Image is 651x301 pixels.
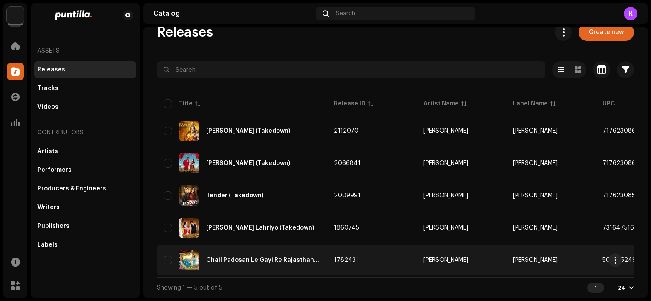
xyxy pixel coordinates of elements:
[423,193,499,199] span: Manisha Saini
[423,99,459,108] div: Artist Name
[336,10,355,17] span: Search
[618,284,625,291] div: 24
[34,180,136,197] re-m-nav-item: Producers & Engineers
[206,160,290,166] div: Kanjus Piya (Takedown)
[602,225,649,231] span: 7316475168866
[34,218,136,235] re-m-nav-item: Publishers
[513,225,558,231] span: Manisha Saini
[423,193,468,199] div: [PERSON_NAME]
[423,225,499,231] span: Manisha Saini
[179,99,193,108] div: Title
[157,24,213,41] span: Releases
[587,283,604,293] div: 1
[334,128,359,134] span: 2112070
[602,160,648,166] span: 717623086020
[179,121,199,141] img: da3f0efb-7092-47e6-ba1d-94d2c23e330c
[334,257,358,263] span: 1782431
[34,122,136,143] re-a-nav-header: Contributors
[34,61,136,78] re-m-nav-item: Releases
[423,128,499,134] span: Manisha Saini
[179,185,199,206] img: 770dec02-29e7-4066-b998-9cbea4e25a24
[334,193,360,199] span: 2009991
[602,128,647,134] span: 717623086693
[37,66,65,73] div: Releases
[423,160,499,166] span: Manisha Saini
[423,128,468,134] div: [PERSON_NAME]
[37,10,109,20] img: 2b818475-bbf4-4b98-bec1-5711c409c9dc
[513,193,558,199] span: Manisha Saini
[37,104,58,111] div: Videos
[34,143,136,160] re-m-nav-item: Artists
[34,80,136,97] re-m-nav-item: Tracks
[37,241,58,248] div: Labels
[579,24,634,41] button: Create new
[37,204,60,211] div: Writers
[37,85,58,92] div: Tracks
[513,128,558,134] span: Manisha Saini
[334,225,359,231] span: 1860745
[7,7,24,24] img: a6437e74-8c8e-4f74-a1ce-131745af0155
[513,99,548,108] div: Label Name
[37,185,106,192] div: Producers & Engineers
[334,160,360,166] span: 2066841
[37,223,69,230] div: Publishers
[206,193,263,199] div: Tender (Takedown)
[423,225,468,231] div: [PERSON_NAME]
[624,7,637,20] div: R
[513,257,558,263] span: Manisha Saini
[157,61,545,78] input: Search
[179,218,199,238] img: 777b6714-e90a-48e2-8d47-c500ab6b2fcd
[179,250,199,270] img: 2792641e-133f-45e5-b22b-76c920a61895
[423,257,468,263] div: [PERSON_NAME]
[179,153,199,173] img: da05dfa3-8e88-4484-9ef7-d504b40b5c16
[34,236,136,253] re-m-nav-item: Labels
[34,99,136,116] re-m-nav-item: Videos
[153,10,312,17] div: Catalog
[423,160,468,166] div: [PERSON_NAME]
[334,99,366,108] div: Release ID
[34,199,136,216] re-m-nav-item: Writers
[157,285,222,291] span: Showing 1 — 5 out of 5
[206,128,290,134] div: Ram Ji (Takedown)
[206,257,320,263] div: Chail Padosan Le Gayi Re Rajasthani Mashup
[37,167,72,173] div: Performers
[34,162,136,179] re-m-nav-item: Performers
[513,160,558,166] span: Manisha Saini
[423,257,499,263] span: Manisha Saini
[206,225,314,231] div: Piya Satrangi Lahriyo (Takedown)
[34,41,136,61] re-a-nav-header: Assets
[589,24,624,41] span: Create new
[602,193,646,199] span: 717623085214
[37,148,58,155] div: Artists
